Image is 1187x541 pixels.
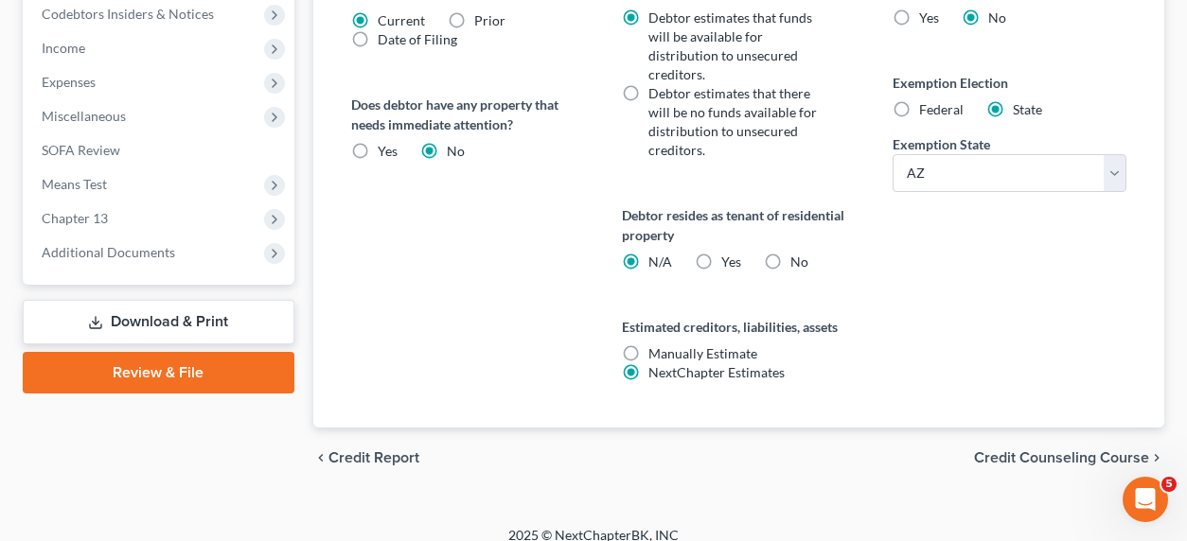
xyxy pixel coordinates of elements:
i: chevron_left [313,450,328,465]
a: Review & File [23,352,294,393]
span: Prior [474,12,505,28]
span: Debtor estimates that there will be no funds available for distribution to unsecured creditors. [648,85,817,158]
button: Credit Counseling Course chevron_right [974,450,1164,465]
span: Additional Documents [42,244,175,260]
span: Chapter 13 [42,210,108,226]
span: Federal [919,101,964,117]
span: SOFA Review [42,142,120,158]
span: NextChapter Estimates [648,364,785,380]
span: Yes [378,143,398,159]
span: Means Test [42,176,107,192]
button: chevron_left Credit Report [313,450,419,465]
span: Debtor estimates that funds will be available for distribution to unsecured creditors. [648,9,812,82]
label: Debtor resides as tenant of residential property [622,205,855,245]
span: Miscellaneous [42,108,126,124]
label: Exemption State [893,134,990,154]
span: State [1013,101,1042,117]
label: Exemption Election [893,73,1125,93]
span: Manually Estimate [648,345,757,361]
span: Expenses [42,74,96,90]
span: Yes [721,253,741,270]
span: Codebtors Insiders & Notices [42,6,214,22]
span: N/A [648,253,672,270]
span: No [447,143,465,159]
span: Credit Report [328,450,419,465]
a: SOFA Review [27,133,294,167]
span: Yes [919,9,939,26]
span: Income [42,40,85,56]
span: Current [378,12,425,28]
i: chevron_right [1149,450,1164,465]
label: Does debtor have any property that needs immediate attention? [351,95,584,134]
span: 5 [1161,477,1177,492]
iframe: Intercom live chat [1123,477,1168,522]
label: Estimated creditors, liabilities, assets [622,317,855,337]
span: No [988,9,1006,26]
a: Download & Print [23,300,294,344]
span: Date of Filing [378,31,457,47]
span: Credit Counseling Course [974,450,1149,465]
span: No [790,253,808,270]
